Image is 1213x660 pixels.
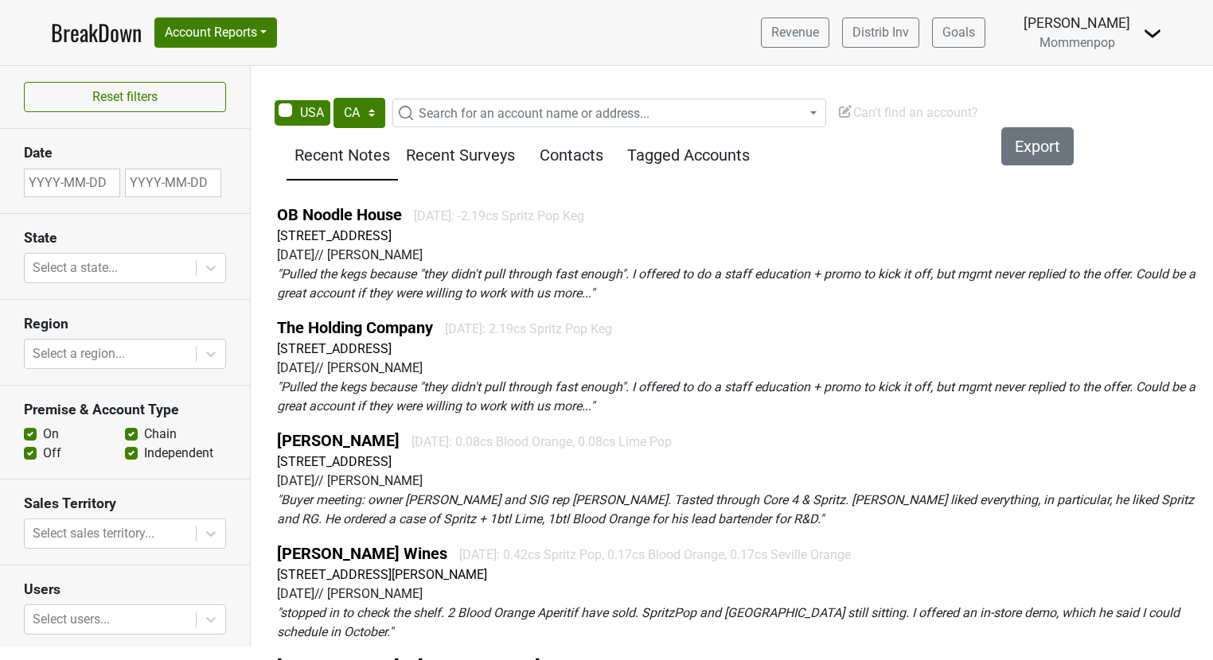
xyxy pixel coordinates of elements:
a: [STREET_ADDRESS][PERSON_NAME] [277,567,487,582]
h5: Contacts [531,146,611,165]
em: " Pulled the kegs because "they didn't pull through fast enough". I offered to do a staff educati... [277,266,1195,301]
div: [DATE] // [PERSON_NAME] [277,359,1207,378]
span: [DATE]: 0.08cs Blood Orange, 0.08cs Lime Pop [411,434,672,449]
button: Reset filters [24,82,226,112]
h5: Tagged Accounts [627,146,750,165]
label: Chain [144,425,177,444]
h5: Recent Surveys [406,146,515,165]
span: Search for an account name or address... [419,106,649,121]
label: Off [43,444,61,463]
div: [PERSON_NAME] [1024,13,1130,33]
h3: Region [24,316,226,332]
span: Can't find an account? [837,105,978,120]
label: On [43,425,59,444]
span: Mommenpop [1039,35,1115,50]
a: [STREET_ADDRESS] [277,341,392,356]
label: Independent [144,444,213,463]
em: " stopped in to check the shelf. 2 Blood Orange Aperitif have sold. SpritzPop and [GEOGRAPHIC_DAT... [277,605,1180,639]
a: [PERSON_NAME] [277,431,400,450]
span: [DATE]: 2.19cs Spritz Pop Keg [445,321,612,336]
h5: Recent Notes [294,146,390,165]
div: [DATE] // [PERSON_NAME] [277,246,1207,265]
em: " Buyer meeting: owner [PERSON_NAME] and SIG rep [PERSON_NAME]. Tasted through Core 4 & Spritz. [... [277,492,1194,526]
img: Edit [837,103,853,119]
button: Export [1001,127,1074,165]
div: [DATE] // [PERSON_NAME] [277,584,1207,604]
h3: Date [24,145,226,161]
h3: Premise & Account Type [24,402,226,418]
h3: Sales Territory [24,495,226,512]
input: YYYY-MM-DD [125,169,221,197]
img: Dropdown Menu [1143,24,1162,43]
h3: Users [24,581,226,598]
a: [PERSON_NAME] Wines [277,544,447,563]
a: Distrib Inv [842,17,919,48]
a: Goals [932,17,985,48]
a: Revenue [761,17,829,48]
button: Account Reports [154,17,277,48]
span: [DATE]: 0.42cs Spritz Pop, 0.17cs Blood Orange, 0.17cs Seville Orange [459,547,851,562]
h3: State [24,230,226,247]
a: BreakDown [51,16,142,49]
span: [DATE]: -2.19cs Spritz Pop Keg [414,208,584,223]
a: [STREET_ADDRESS] [277,454,392,469]
a: The Holding Company [277,318,433,337]
div: [DATE] // [PERSON_NAME] [277,472,1207,491]
a: [STREET_ADDRESS] [277,228,392,243]
a: OB Noodle House [277,205,402,224]
em: " Pulled the kegs because "they didn't pull through fast enough". I offered to do a staff educati... [277,379,1195,413]
input: YYYY-MM-DD [24,169,120,197]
